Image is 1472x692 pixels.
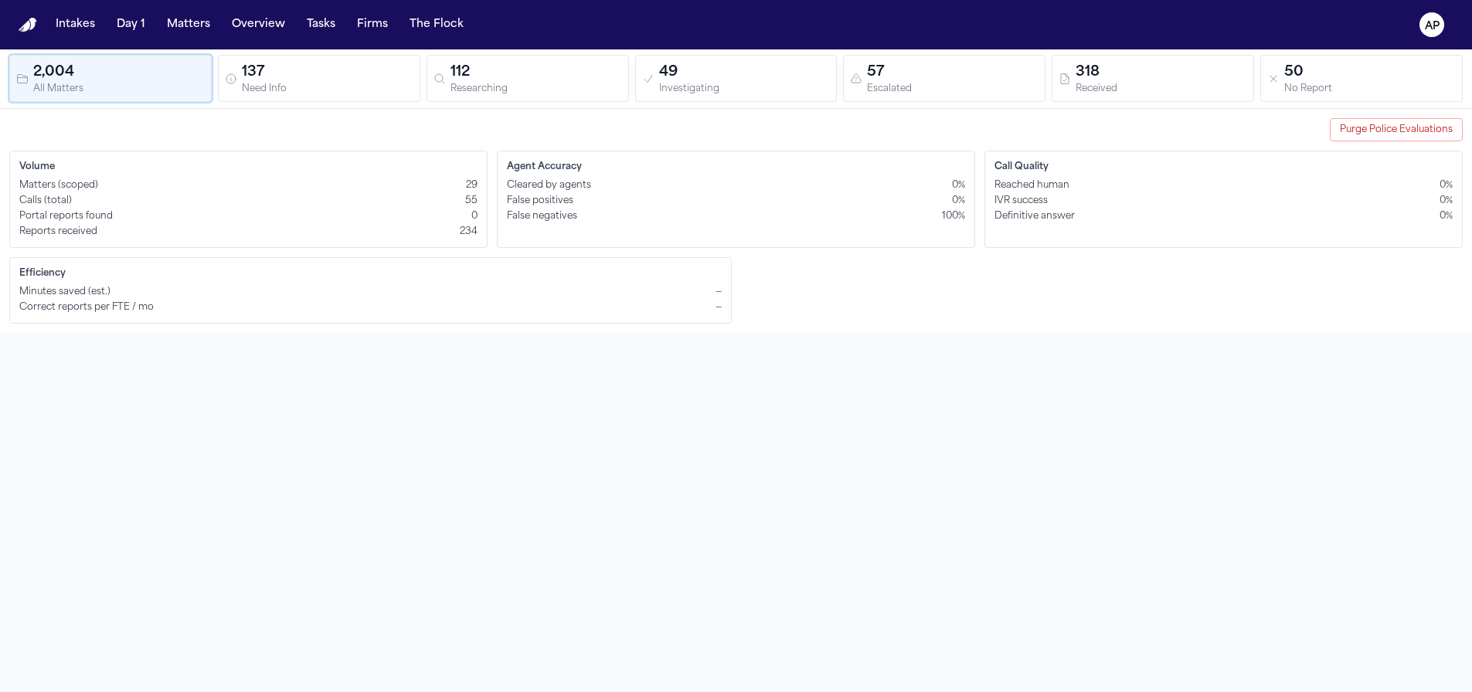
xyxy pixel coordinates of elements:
div: Need Info [242,83,413,95]
span: 234 [460,226,478,238]
h3: Efficiency [19,267,722,280]
div: Investigating [659,83,831,95]
span: Reached human [994,179,1069,192]
div: 49 [659,62,831,83]
span: — [716,301,722,314]
button: Purge police evaluations [1330,118,1463,141]
span: False negatives [507,210,577,222]
span: 0% [952,195,965,207]
span: Definitive answer [994,210,1075,222]
span: 0% [1440,210,1453,222]
div: All Matters [33,83,205,95]
button: Matters [161,11,216,39]
div: 318 [1076,62,1247,83]
div: Escalated [867,83,1039,95]
a: Home [19,18,37,32]
div: No Report [1284,83,1456,95]
div: 2,004 [33,62,205,83]
span: Cleared by agents [507,179,591,192]
h3: Volume [19,161,478,173]
span: 0% [1440,179,1453,192]
span: 29 [466,179,478,192]
button: 49Investigating [635,55,838,102]
div: Received [1076,83,1247,95]
button: 57Escalated [843,55,1045,102]
span: Portal reports found [19,210,113,222]
span: False positives [507,195,573,207]
button: 50No Report [1260,55,1463,102]
span: 100% [942,210,965,222]
span: IVR success [994,195,1048,207]
button: Firms [351,11,394,39]
div: 50 [1284,62,1456,83]
button: 318Received [1052,55,1254,102]
span: 0% [1440,195,1453,207]
div: 112 [450,62,622,83]
span: 0 [471,210,478,222]
span: Calls (total) [19,195,72,207]
span: Matters (scoped) [19,179,98,192]
button: Day 1 [110,11,151,39]
button: Tasks [301,11,342,39]
span: 0% [952,179,965,192]
button: Overview [226,11,291,39]
img: Finch Logo [19,18,37,32]
h3: Call Quality [994,161,1453,173]
span: Minutes saved (est.) [19,286,110,298]
h3: Agent Accuracy [507,161,965,173]
button: Intakes [49,11,101,39]
button: 137Need Info [218,55,420,102]
span: Correct reports per FTE / mo [19,301,154,314]
button: 112Researching [427,55,629,102]
div: 137 [242,62,413,83]
button: 2,004All Matters [9,55,212,102]
span: — [716,286,722,298]
span: 55 [465,195,478,207]
span: Reports received [19,226,97,238]
div: 57 [867,62,1039,83]
div: Researching [450,83,622,95]
button: The Flock [403,11,470,39]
